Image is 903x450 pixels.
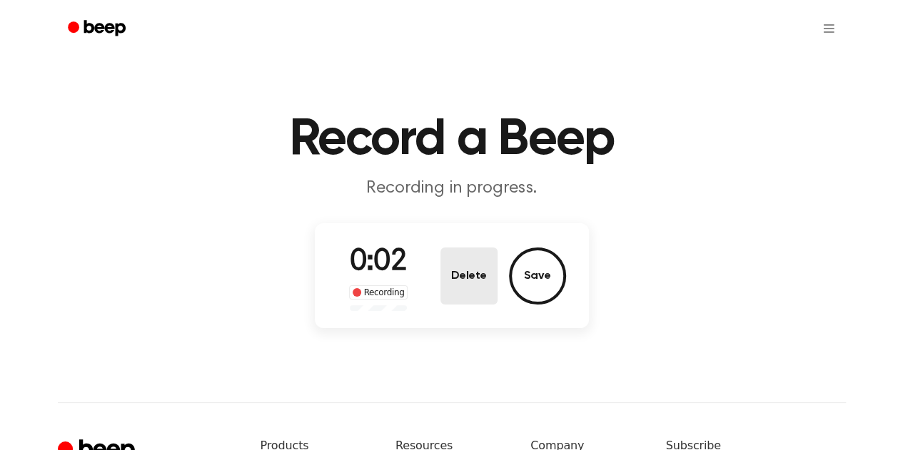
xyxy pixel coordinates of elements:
[440,247,498,305] button: Delete Audio Record
[349,285,408,300] div: Recording
[58,15,138,43] a: Beep
[509,247,566,305] button: Save Audio Record
[178,177,726,200] p: Recording in progress.
[812,11,846,46] button: Open menu
[86,114,817,165] h1: Record a Beep
[350,247,407,277] span: 0:02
